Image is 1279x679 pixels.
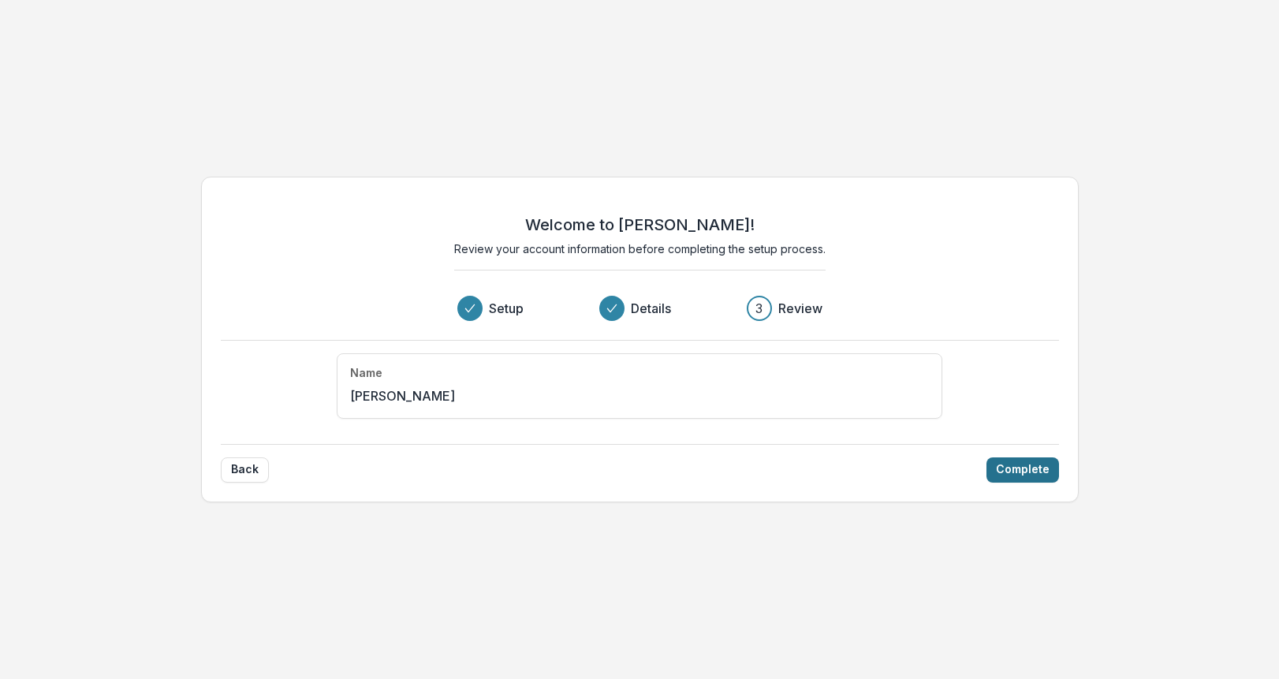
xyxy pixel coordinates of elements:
h2: Welcome to [PERSON_NAME]! [525,215,755,234]
h3: Review [778,299,822,318]
h4: Name [350,367,382,380]
p: [PERSON_NAME] [350,386,455,405]
button: Back [221,457,269,483]
div: 3 [755,299,763,318]
h3: Details [631,299,671,318]
h3: Setup [489,299,524,318]
p: Review your account information before completing the setup process. [454,241,826,257]
button: Complete [986,457,1059,483]
div: Progress [457,296,822,321]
